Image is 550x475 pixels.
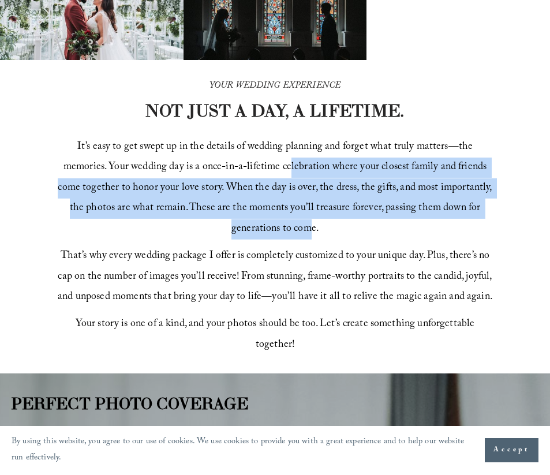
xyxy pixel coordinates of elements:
[493,444,530,456] span: Accept
[145,100,404,121] strong: NOT JUST A DAY, A LIFETIME.
[58,248,495,306] span: That’s why every wedding package I offer is completely customized to your unique day. Plus, there...
[11,393,248,414] strong: PERFECT PHOTO COVERAGE
[209,79,341,94] em: YOUR WEDDING EXPERIENCE
[485,438,538,462] button: Accept
[76,316,477,353] span: Your story is one of a kind, and your photos should be too. Let’s create something unforgettable ...
[12,434,473,467] p: By using this website, you agree to our use of cookies. We use cookies to provide you with a grea...
[58,139,494,238] span: It’s easy to get swept up in the details of wedding planning and forget what truly matters—the me...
